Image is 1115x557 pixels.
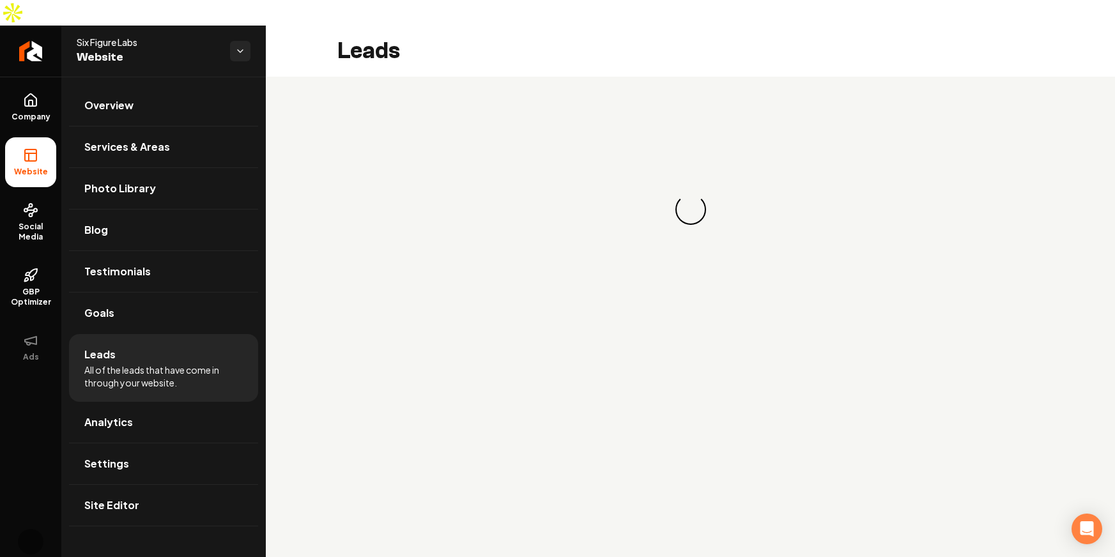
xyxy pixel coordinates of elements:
[69,85,258,126] a: Overview
[69,168,258,209] a: Photo Library
[84,347,116,362] span: Leads
[77,49,220,66] span: Website
[69,293,258,333] a: Goals
[5,82,56,132] a: Company
[69,251,258,292] a: Testimonials
[84,222,108,238] span: Blog
[84,181,156,196] span: Photo Library
[9,167,53,177] span: Website
[69,126,258,167] a: Services & Areas
[69,210,258,250] a: Blog
[84,305,114,321] span: Goals
[6,112,56,122] span: Company
[18,352,44,362] span: Ads
[69,485,258,526] a: Site Editor
[18,529,43,554] button: Open user button
[69,443,258,484] a: Settings
[84,363,243,389] span: All of the leads that have come in through your website.
[84,139,170,155] span: Services & Areas
[672,192,709,228] div: Loading
[77,36,220,49] span: Six Figure Labs
[5,257,56,317] a: GBP Optimizer
[84,98,134,113] span: Overview
[84,498,139,513] span: Site Editor
[5,323,56,372] button: Ads
[5,192,56,252] a: Social Media
[84,415,133,430] span: Analytics
[69,402,258,443] a: Analytics
[84,264,151,279] span: Testimonials
[18,529,43,554] img: Sagar Soni
[19,41,43,61] img: Rebolt Logo
[5,222,56,242] span: Social Media
[5,287,56,307] span: GBP Optimizer
[337,38,400,64] h2: Leads
[1072,514,1102,544] div: Open Intercom Messenger
[84,456,129,471] span: Settings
